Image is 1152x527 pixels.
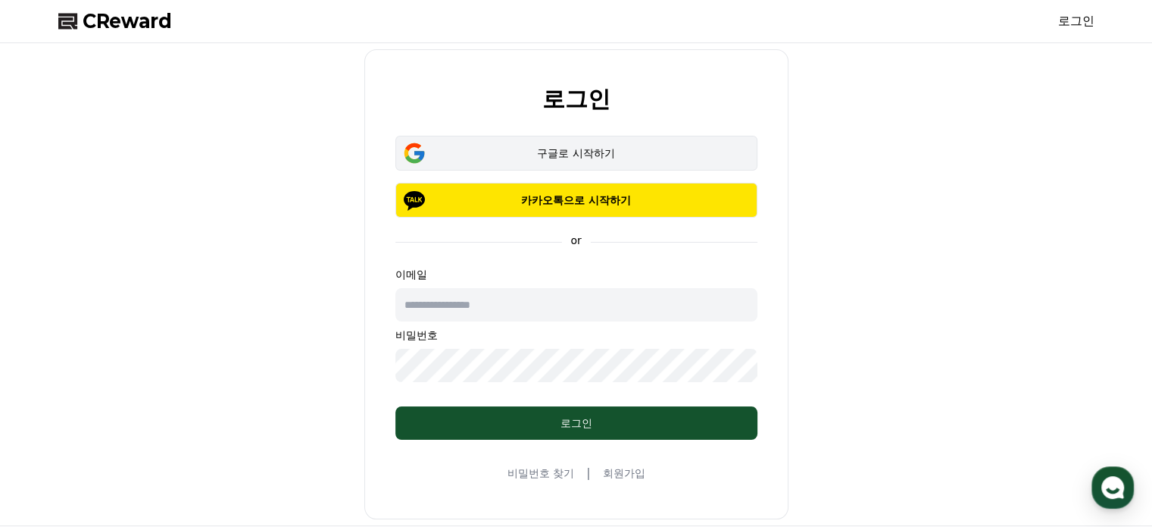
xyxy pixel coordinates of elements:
a: CReward [58,9,172,33]
p: 비밀번호 [395,328,757,343]
div: 구글로 시작하기 [417,146,735,161]
a: 홈 [5,401,100,439]
p: 카카오톡으로 시작하기 [417,193,735,208]
button: 구글로 시작하기 [395,136,757,171]
a: 로그인 [1058,12,1094,30]
a: 비밀번호 찾기 [507,466,574,481]
h2: 로그인 [542,86,610,111]
span: 설정 [234,424,252,436]
a: 회원가입 [602,466,645,481]
span: CReward [83,9,172,33]
span: 홈 [48,424,57,436]
button: 로그인 [395,406,757,440]
span: 대화 [139,425,157,437]
span: | [586,464,590,482]
a: 대화 [100,401,195,439]
p: or [561,233,590,248]
button: 카카오톡으로 시작하기 [395,183,757,218]
a: 설정 [195,401,291,439]
p: 이메일 [395,267,757,282]
div: 로그인 [426,416,727,431]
